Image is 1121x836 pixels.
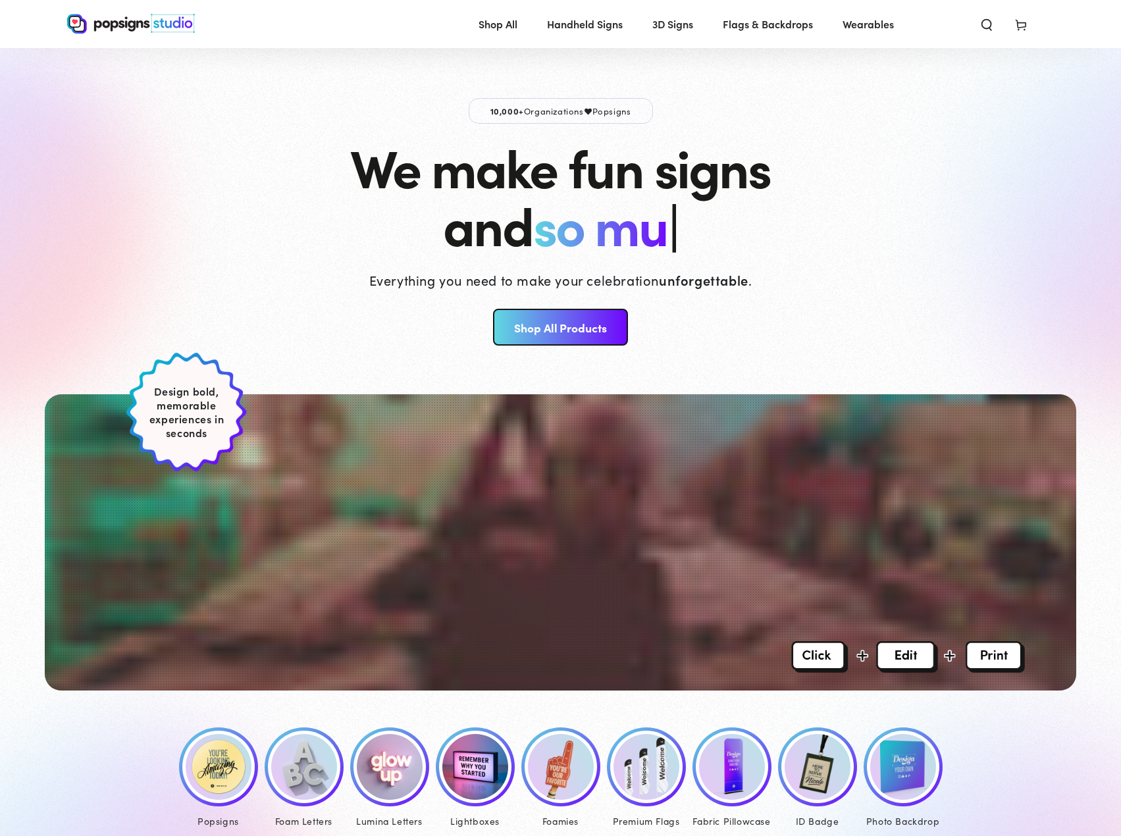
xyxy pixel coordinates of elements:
img: Premium Feather Flags [613,734,679,800]
span: Shop All [479,14,517,34]
img: Overlay Image [791,641,1025,673]
a: Shop All [469,7,527,41]
strong: unforgettable [659,271,748,289]
span: | [668,186,678,261]
img: ID Badge [785,734,850,800]
span: Flags & Backdrops [723,14,813,34]
img: Foamies® [528,734,594,800]
div: Photo Backdrop [864,813,943,829]
img: Fabric Pillowcase [699,734,765,800]
a: Wearables [833,7,904,41]
a: Premium Feather Flags Premium Flags [604,727,689,830]
a: Foamies® Foamies [518,727,604,830]
div: Foam Letters [265,813,344,829]
a: Flags & Backdrops [713,7,823,41]
img: Popsigns [186,734,251,800]
p: Everything you need to make your celebration . [369,271,752,289]
a: Handheld Signs [537,7,633,41]
div: Popsigns [179,813,258,829]
div: Foamies [521,813,600,829]
span: so mu [533,187,668,260]
span: 10,000+ [490,105,524,117]
span: 3D Signs [652,14,693,34]
a: Shop All Products [493,309,628,346]
span: Wearables [843,14,894,34]
a: ID Badge ID Badge [775,727,860,830]
img: Lumina Letters [357,734,423,800]
div: ID Badge [778,813,857,829]
div: Premium Flags [607,813,686,829]
img: Foam Letters [271,734,337,800]
a: Foam Letters Foam Letters [261,727,347,830]
summary: Search our site [970,9,1004,38]
div: Lumina Letters [350,813,429,829]
a: Photo Backdrop Photo Backdrop [860,727,946,830]
div: Lightboxes [436,813,515,829]
img: Photo Backdrop [870,734,936,800]
a: Lumina Lightboxes Lightboxes [432,727,518,830]
img: Lumina Lightboxes [442,734,508,800]
div: Fabric Pillowcase [692,813,771,829]
span: Handheld Signs [547,14,623,34]
a: 3D Signs [642,7,703,41]
a: Lumina Letters Lumina Letters [347,727,432,830]
a: Popsigns Popsigns [176,727,261,830]
p: Organizations Popsigns [469,98,653,124]
a: Fabric Pillowcase Fabric Pillowcase [689,727,775,830]
h1: We make fun signs and [350,137,770,253]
